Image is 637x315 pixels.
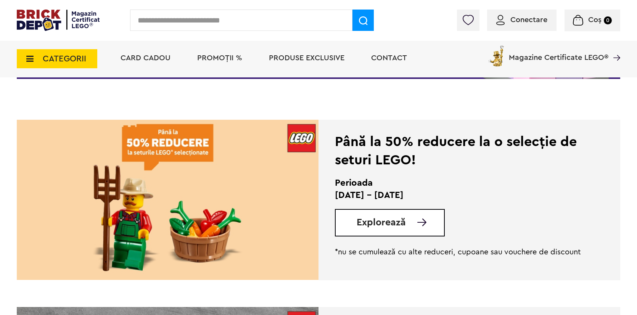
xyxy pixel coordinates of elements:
[604,16,612,24] small: 0
[197,54,242,62] a: PROMOȚII %
[357,218,444,227] a: Explorează
[588,16,602,24] span: Coș
[371,54,407,62] a: Contact
[496,16,547,24] a: Conectare
[335,189,582,201] p: [DATE] - [DATE]
[335,247,582,257] p: *nu se cumulează cu alte reduceri, cupoane sau vouchere de discount
[121,54,171,62] a: Card Cadou
[269,54,344,62] a: Produse exclusive
[608,44,620,51] a: Magazine Certificate LEGO®
[43,55,86,63] span: CATEGORII
[335,177,582,189] h2: Perioada
[509,44,608,61] span: Magazine Certificate LEGO®
[510,16,547,24] span: Conectare
[357,218,406,227] span: Explorează
[335,133,582,169] div: Până la 50% reducere la o selecție de seturi LEGO!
